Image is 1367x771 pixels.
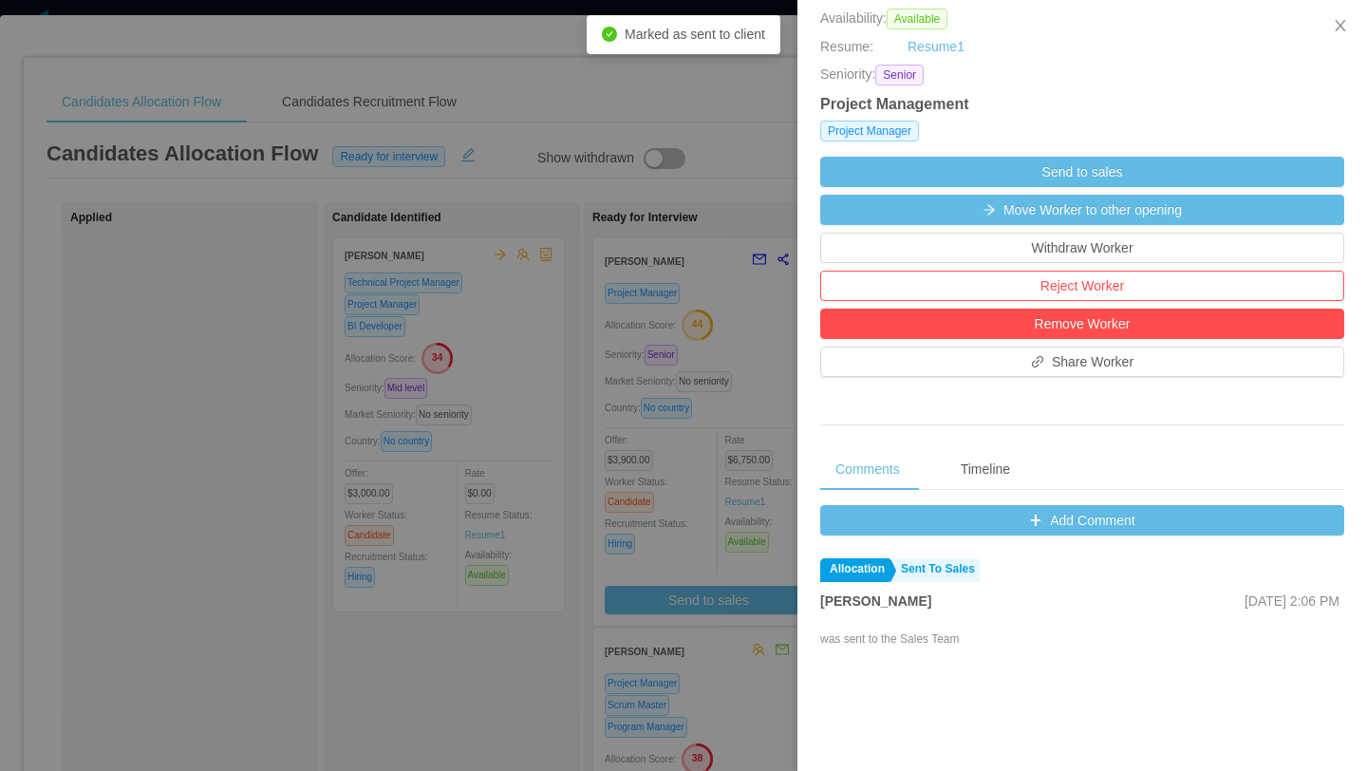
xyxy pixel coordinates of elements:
[908,37,964,57] a: Resume1
[820,121,919,141] span: Project Manager
[891,558,980,582] a: Sent To Sales
[820,65,875,85] span: Seniority:
[875,65,924,85] span: Senior
[602,27,617,42] i: icon: check-circle
[625,27,765,42] span: Marked as sent to client
[820,157,1344,187] button: Send to sales
[820,593,931,609] strong: [PERSON_NAME]
[887,9,947,29] span: Available
[820,448,915,491] div: Comments
[820,347,1344,377] button: icon: linkShare Worker
[820,558,889,582] a: Allocation
[820,39,873,54] span: Resume:
[820,10,955,26] span: Availability:
[820,271,1344,301] button: Reject Worker
[1245,593,1339,609] span: [DATE] 2:06 PM
[946,448,1025,491] div: Timeline
[820,233,1344,263] button: Withdraw Worker
[1333,18,1348,33] i: icon: close
[820,309,1344,339] button: Remove Worker
[820,630,960,648] div: was sent to the Sales Team
[820,505,1344,536] button: icon: plusAdd Comment
[820,96,968,112] strong: Project Management
[820,195,1344,225] button: icon: arrow-rightMove Worker to other opening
